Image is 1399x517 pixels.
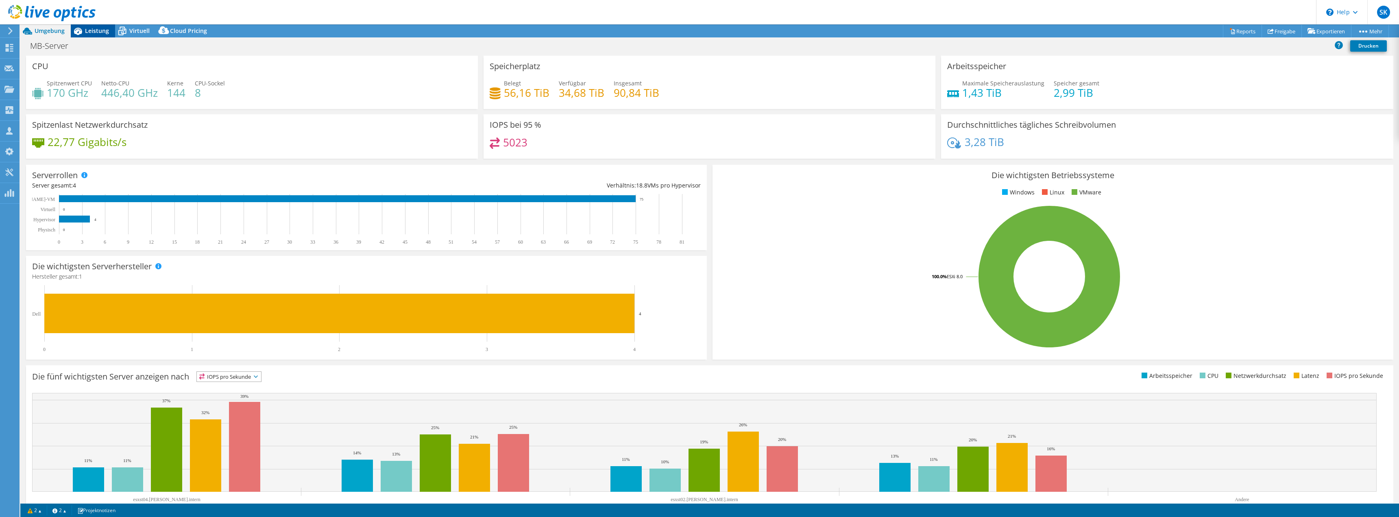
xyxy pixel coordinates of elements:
[564,239,569,245] text: 66
[719,171,1387,180] h3: Die wichtigsten Betriebssysteme
[72,505,121,515] a: Projektnotizen
[1223,25,1262,37] a: Reports
[32,120,148,129] h3: Spitzenlast Netzwerkdurchsatz
[191,347,193,352] text: 1
[32,62,48,71] h3: CPU
[1070,188,1101,197] li: VMware
[1301,25,1351,37] a: Exportieren
[264,239,269,245] text: 27
[1325,371,1383,380] li: IOPS pro Sekunde
[614,79,642,87] span: Insgesamt
[310,239,315,245] text: 33
[167,88,185,97] h4: 144
[671,497,738,502] text: esxst02.[PERSON_NAME].intern
[379,239,384,245] text: 42
[1224,371,1286,380] li: Netzwerkdurchsatz
[81,239,83,245] text: 3
[661,459,669,464] text: 10%
[167,79,183,87] span: Kerne
[84,458,92,463] text: 11%
[101,88,158,97] h4: 446,40 GHz
[633,347,636,352] text: 4
[201,410,209,415] text: 32%
[518,239,523,245] text: 60
[680,239,684,245] text: 81
[48,137,126,146] h4: 22,77 Gigabits/s
[1292,371,1319,380] li: Latenz
[123,458,131,463] text: 11%
[366,181,701,190] div: Verhältnis: VMs pro Hypervisor
[965,137,1004,146] h4: 3,28 TiB
[32,311,41,317] text: Dell
[32,262,152,271] h3: Die wichtigsten Serverhersteller
[73,181,76,189] span: 4
[739,422,747,427] text: 26%
[503,138,527,147] h4: 5023
[1140,371,1192,380] li: Arbeitsspeicher
[1326,9,1334,16] svg: \n
[932,273,947,279] tspan: 100.0%
[610,239,615,245] text: 72
[392,452,400,456] text: 13%
[127,239,129,245] text: 9
[1054,88,1099,97] h4: 2,99 TiB
[195,88,225,97] h4: 8
[1350,40,1387,52] a: Drucken
[490,62,540,71] h3: Speicherplatz
[32,181,366,190] div: Server gesamt:
[490,120,541,129] h3: IOPS bei 95 %
[33,217,55,223] text: Hypervisor
[559,88,604,97] h4: 34,68 TiB
[891,454,899,458] text: 13%
[559,79,586,87] span: Verfügbar
[495,239,500,245] text: 57
[1235,497,1249,502] text: Andere
[240,394,248,399] text: 39%
[622,457,630,462] text: 11%
[472,239,477,245] text: 54
[63,228,65,232] text: 0
[587,239,592,245] text: 69
[700,439,708,444] text: 19%
[47,505,72,515] a: 2
[962,88,1044,97] h4: 1,43 TiB
[947,120,1116,129] h3: Durchschnittliches tägliches Schreibvolumen
[149,239,154,245] text: 12
[129,27,150,35] span: Virtuell
[640,197,644,201] text: 75
[947,273,963,279] tspan: ESXi 8.0
[1008,434,1016,438] text: 21%
[195,79,225,87] span: CPU-Sockel
[639,311,641,316] text: 4
[504,79,521,87] span: Belegt
[79,273,82,280] span: 1
[38,227,55,233] text: Physisch
[431,425,439,430] text: 25%
[35,27,65,35] span: Umgebung
[287,239,292,245] text: 30
[94,218,96,222] text: 4
[43,347,46,352] text: 0
[162,398,170,403] text: 37%
[338,347,340,352] text: 2
[403,239,407,245] text: 45
[133,497,200,502] text: esxst04.[PERSON_NAME].intern
[1047,446,1055,451] text: 16%
[541,239,546,245] text: 63
[1377,6,1390,19] span: SK
[197,372,261,382] span: IOPS pro Sekunde
[47,88,92,97] h4: 170 GHz
[104,239,106,245] text: 6
[22,505,47,515] a: 2
[63,207,65,212] text: 0
[85,27,109,35] span: Leistung
[218,239,223,245] text: 21
[1198,371,1218,380] li: CPU
[26,41,81,50] h1: MB-Server
[195,239,200,245] text: 18
[426,239,431,245] text: 48
[636,181,647,189] span: 18.8
[504,88,549,97] h4: 56,16 TiB
[614,88,659,97] h4: 90,84 TiB
[170,27,207,35] span: Cloud Pricing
